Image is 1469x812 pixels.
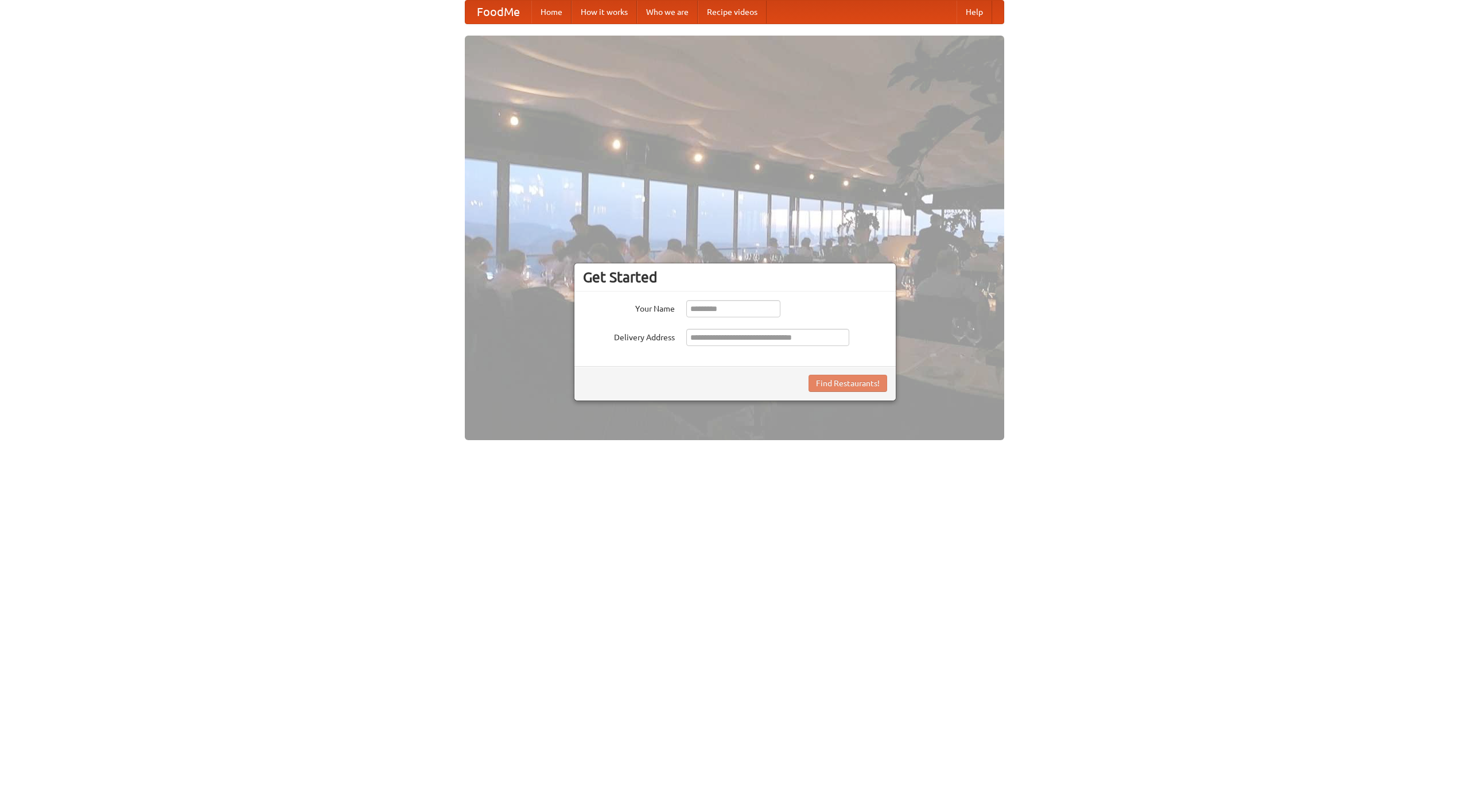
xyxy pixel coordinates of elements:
button: Find Restaurants! [809,375,887,392]
a: Home [531,1,572,24]
a: Who we are [637,1,698,24]
a: Help [957,1,992,24]
a: FoodMe [465,1,531,24]
h3: Get Started [583,269,887,286]
label: Your Name [583,300,675,314]
a: Recipe videos [698,1,767,24]
label: Delivery Address [583,329,675,343]
a: How it works [572,1,637,24]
